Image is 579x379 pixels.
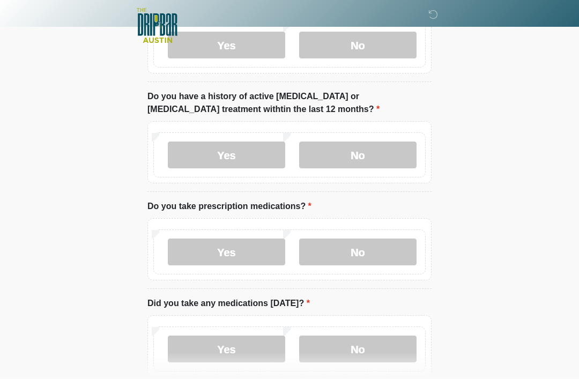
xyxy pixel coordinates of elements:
img: The DRIPBaR - Austin The Domain Logo [137,8,177,43]
label: No [299,239,417,265]
label: Yes [168,336,285,362]
label: Do you have a history of active [MEDICAL_DATA] or [MEDICAL_DATA] treatment withtin the last 12 mo... [147,90,432,116]
label: Yes [168,239,285,265]
label: Yes [168,142,285,168]
label: Do you take prescription medications? [147,200,311,213]
label: No [299,336,417,362]
label: No [299,142,417,168]
label: Did you take any medications [DATE]? [147,297,310,310]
